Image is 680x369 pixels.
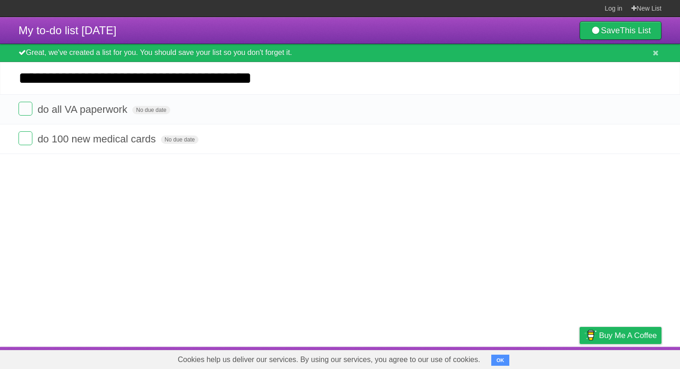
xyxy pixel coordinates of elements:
a: Terms [536,349,556,367]
a: About [457,349,476,367]
a: Suggest a feature [603,349,661,367]
a: Developers [487,349,525,367]
span: My to-do list [DATE] [19,24,117,37]
a: Buy me a coffee [580,327,661,344]
span: do 100 new medical cards [37,133,158,145]
span: No due date [132,106,170,114]
img: Buy me a coffee [584,327,597,343]
a: SaveThis List [580,21,661,40]
span: do all VA paperwork [37,104,130,115]
span: Cookies help us deliver our services. By using our services, you agree to our use of cookies. [168,351,489,369]
b: This List [620,26,651,35]
label: Done [19,131,32,145]
span: Buy me a coffee [599,327,657,344]
label: Done [19,102,32,116]
a: Privacy [568,349,592,367]
button: OK [491,355,509,366]
span: No due date [161,135,198,144]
